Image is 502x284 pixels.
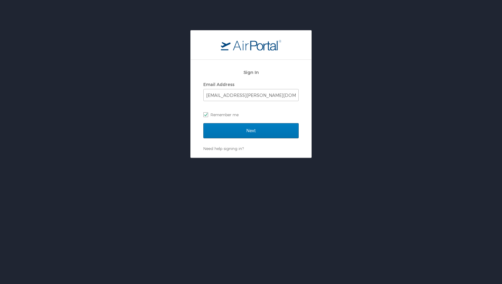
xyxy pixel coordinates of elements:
label: Remember me [203,110,299,119]
label: Email Address [203,82,234,87]
h2: Sign In [203,69,299,76]
img: logo [221,40,281,50]
input: Next [203,123,299,138]
a: Need help signing in? [203,146,244,151]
